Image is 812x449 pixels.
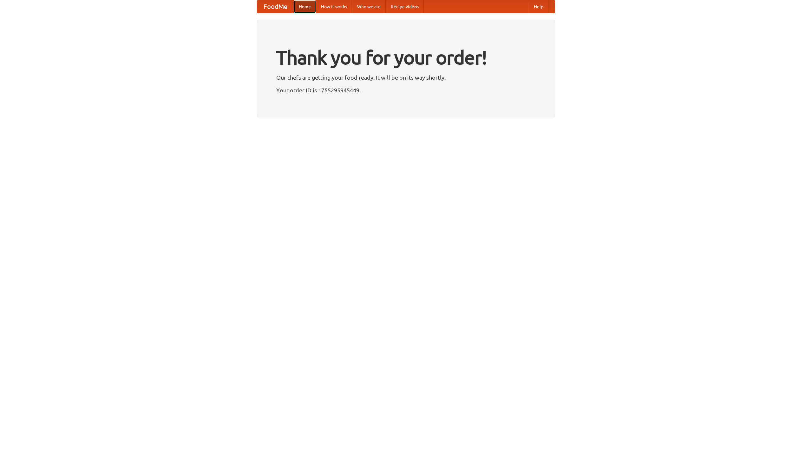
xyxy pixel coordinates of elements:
[529,0,548,13] a: Help
[276,85,536,95] p: Your order ID is 1755295945449.
[257,0,294,13] a: FoodMe
[276,42,536,73] h1: Thank you for your order!
[294,0,316,13] a: Home
[386,0,424,13] a: Recipe videos
[276,73,536,82] p: Our chefs are getting your food ready. It will be on its way shortly.
[316,0,352,13] a: How it works
[352,0,386,13] a: Who we are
